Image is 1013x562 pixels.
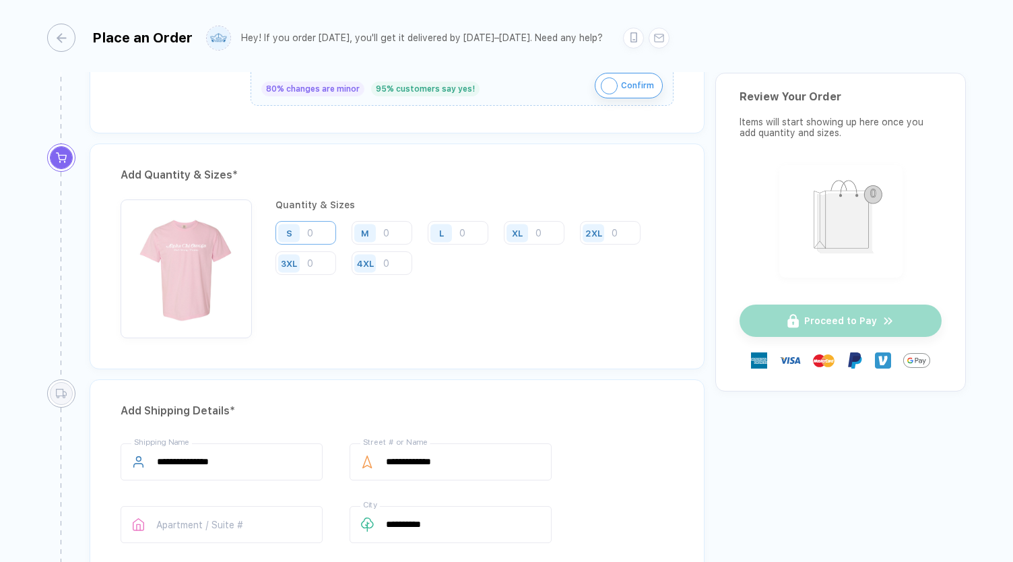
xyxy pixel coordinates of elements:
[261,82,364,96] div: 80% changes are minor
[751,352,767,369] img: express
[512,228,523,238] div: XL
[601,77,618,94] img: icon
[740,117,942,138] div: Items will start showing up here once you add quantity and sizes.
[875,352,891,369] img: Venmo
[121,164,674,186] div: Add Quantity & Sizes
[813,350,835,371] img: master-card
[127,206,245,324] img: a40155b1-73ab-471f-a432-938774d2b77d_nt_front_1751392176657.jpg
[357,258,374,268] div: 4XL
[371,82,480,96] div: 95% customers say yes!
[847,352,863,369] img: Paypal
[275,199,674,210] div: Quantity & Sizes
[121,400,674,422] div: Add Shipping Details
[92,30,193,46] div: Place an Order
[207,26,230,50] img: user profile
[903,347,930,374] img: GPay
[281,258,297,268] div: 3XL
[286,228,292,238] div: S
[439,228,444,238] div: L
[595,73,663,98] button: iconConfirm
[361,228,369,238] div: M
[241,32,603,44] div: Hey! If you order [DATE], you'll get it delivered by [DATE]–[DATE]. Need any help?
[585,228,602,238] div: 2XL
[740,90,942,103] div: Review Your Order
[779,350,801,371] img: visa
[785,171,896,269] img: shopping_bag.png
[621,75,654,96] span: Confirm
